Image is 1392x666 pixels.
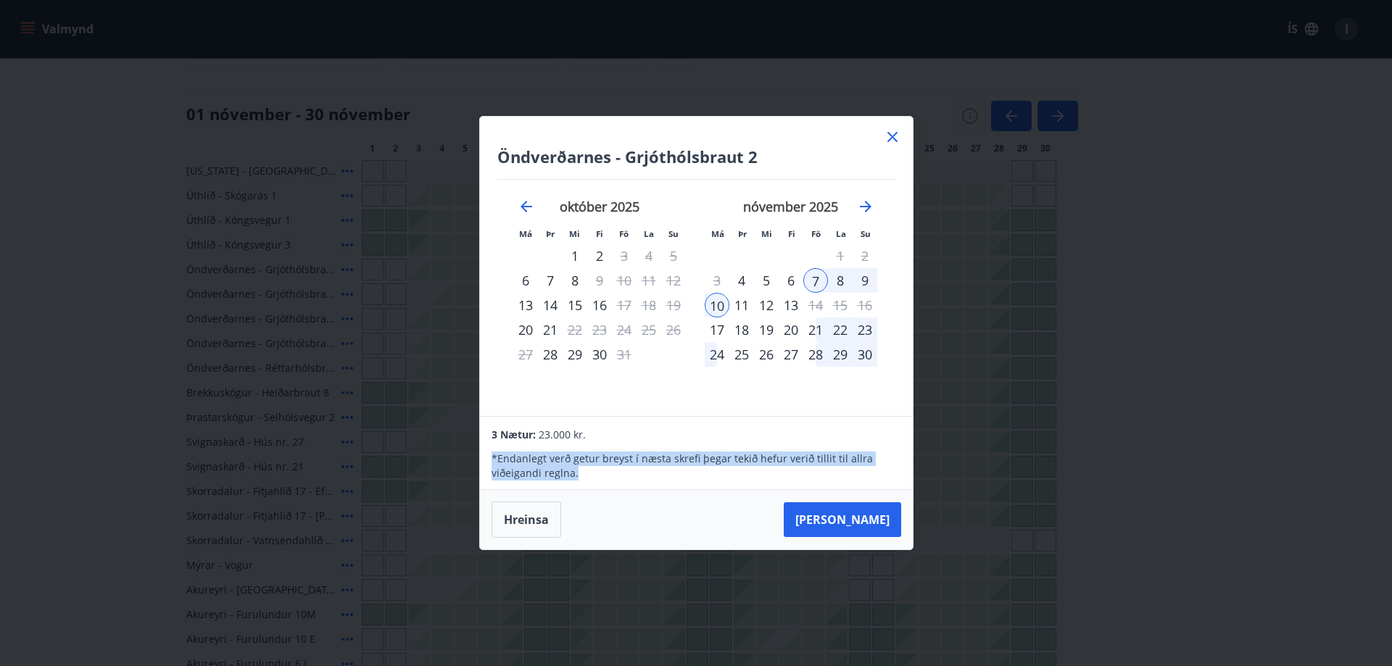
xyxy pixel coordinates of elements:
div: 14 [538,293,563,317]
td: Selected. sunnudagur, 9. nóvember 2025 [853,268,877,293]
span: 23.000 kr. [539,428,586,441]
td: Choose mánudagur, 6. október 2025 as your check-in date. It’s available. [513,268,538,293]
div: Aðeins innritun í boði [513,317,538,342]
td: Choose miðvikudagur, 5. nóvember 2025 as your check-in date. It’s available. [754,268,779,293]
td: Choose miðvikudagur, 19. nóvember 2025 as your check-in date. It’s available. [754,317,779,342]
div: 16 [587,293,612,317]
small: Fö [619,228,629,239]
div: 26 [754,342,779,367]
div: 19 [754,317,779,342]
strong: október 2025 [560,198,639,215]
div: 7 [803,268,828,293]
small: Þr [546,228,555,239]
td: Choose fimmtudagur, 2. október 2025 as your check-in date. It’s available. [587,243,612,268]
td: Choose miðvikudagur, 8. október 2025 as your check-in date. It’s available. [563,268,587,293]
div: 20 [779,317,803,342]
div: Aðeins útritun í boði [587,268,612,293]
td: Choose þriðjudagur, 25. nóvember 2025 as your check-in date. It’s available. [729,342,754,367]
div: Calendar [497,180,895,399]
div: Aðeins útritun í boði [612,293,637,317]
td: Not available. laugardagur, 18. október 2025 [637,293,661,317]
td: Choose föstudagur, 28. nóvember 2025 as your check-in date. It’s available. [803,342,828,367]
div: 24 [705,342,729,367]
td: Not available. laugardagur, 25. október 2025 [637,317,661,342]
td: Choose mánudagur, 17. nóvember 2025 as your check-in date. It’s available. [705,317,729,342]
div: 1 [563,243,587,268]
td: Choose þriðjudagur, 7. október 2025 as your check-in date. It’s available. [538,268,563,293]
td: Choose laugardagur, 22. nóvember 2025 as your check-in date. It’s available. [828,317,853,342]
div: 8 [563,268,587,293]
td: Choose mánudagur, 13. október 2025 as your check-in date. It’s available. [513,293,538,317]
td: Choose fimmtudagur, 13. nóvember 2025 as your check-in date. It’s available. [779,293,803,317]
div: 23 [853,317,877,342]
td: Choose mánudagur, 20. október 2025 as your check-in date. It’s available. [513,317,538,342]
div: 11 [729,293,754,317]
div: 28 [803,342,828,367]
strong: nóvember 2025 [743,198,838,215]
small: Fi [596,228,603,239]
td: Choose föstudagur, 3. október 2025 as your check-in date. It’s available. [612,243,637,268]
td: Choose þriðjudagur, 18. nóvember 2025 as your check-in date. It’s available. [729,317,754,342]
div: 25 [729,342,754,367]
div: 15 [563,293,587,317]
div: 7 [538,268,563,293]
td: Not available. mánudagur, 3. nóvember 2025 [705,268,729,293]
td: Choose fimmtudagur, 20. nóvember 2025 as your check-in date. It’s available. [779,317,803,342]
td: Choose þriðjudagur, 4. nóvember 2025 as your check-in date. It’s available. [729,268,754,293]
div: Aðeins útritun í boði [803,293,828,317]
td: Choose föstudagur, 31. október 2025 as your check-in date. It’s available. [612,342,637,367]
small: Má [519,228,532,239]
div: 21 [803,317,828,342]
td: Choose miðvikudagur, 22. október 2025 as your check-in date. It’s available. [563,317,587,342]
span: 3 Nætur: [492,428,536,441]
button: Hreinsa [492,501,561,538]
button: [PERSON_NAME] [784,502,901,537]
td: Not available. sunnudagur, 2. nóvember 2025 [853,243,877,268]
td: Choose þriðjudagur, 28. október 2025 as your check-in date. It’s available. [538,342,563,367]
td: Not available. fimmtudagur, 23. október 2025 [587,317,612,342]
div: 2 [587,243,612,268]
td: Choose föstudagur, 17. október 2025 as your check-in date. It’s available. [612,293,637,317]
td: Not available. laugardagur, 11. október 2025 [637,268,661,293]
td: Choose miðvikudagur, 29. október 2025 as your check-in date. It’s available. [563,342,587,367]
div: 12 [754,293,779,317]
td: Choose miðvikudagur, 26. nóvember 2025 as your check-in date. It’s available. [754,342,779,367]
small: Fi [788,228,795,239]
td: Not available. sunnudagur, 16. nóvember 2025 [853,293,877,317]
div: 21 [538,317,563,342]
td: Selected as start date. föstudagur, 7. nóvember 2025 [803,268,828,293]
div: 10 [705,293,729,317]
td: Not available. laugardagur, 4. október 2025 [637,243,661,268]
small: La [644,228,654,239]
td: Not available. sunnudagur, 5. október 2025 [661,243,686,268]
small: Fö [811,228,821,239]
td: Choose þriðjudagur, 14. október 2025 as your check-in date. It’s available. [538,293,563,317]
div: Move backward to switch to the previous month. [518,198,535,215]
td: Choose miðvikudagur, 1. október 2025 as your check-in date. It’s available. [563,243,587,268]
div: 22 [828,317,853,342]
div: 27 [779,342,803,367]
div: 29 [828,342,853,367]
td: Choose þriðjudagur, 11. nóvember 2025 as your check-in date. It’s available. [729,293,754,317]
td: Choose sunnudagur, 23. nóvember 2025 as your check-in date. It’s available. [853,317,877,342]
small: Mi [569,228,580,239]
div: Aðeins útritun í boði [563,317,587,342]
td: Choose miðvikudagur, 15. október 2025 as your check-in date. It’s available. [563,293,587,317]
td: Choose föstudagur, 14. nóvember 2025 as your check-in date. It’s available. [803,293,828,317]
td: Not available. föstudagur, 10. október 2025 [612,268,637,293]
div: Aðeins innritun í boði [705,317,729,342]
div: 18 [729,317,754,342]
div: Move forward to switch to the next month. [857,198,874,215]
td: Choose miðvikudagur, 12. nóvember 2025 as your check-in date. It’s available. [754,293,779,317]
td: Not available. sunnudagur, 26. október 2025 [661,317,686,342]
div: 5 [754,268,779,293]
div: 30 [587,342,612,367]
div: Aðeins innritun í boði [513,268,538,293]
small: La [836,228,846,239]
div: Aðeins útritun í boði [612,342,637,367]
div: 29 [563,342,587,367]
td: Not available. laugardagur, 15. nóvember 2025 [828,293,853,317]
td: Not available. mánudagur, 27. október 2025 [513,342,538,367]
div: 9 [853,268,877,293]
td: Choose fimmtudagur, 6. nóvember 2025 as your check-in date. It’s available. [779,268,803,293]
